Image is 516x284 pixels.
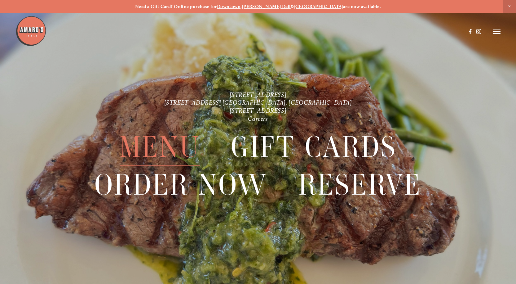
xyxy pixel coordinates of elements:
[248,115,268,122] a: Careers
[294,4,343,9] a: [GEOGRAPHIC_DATA]
[217,4,241,9] a: Downtown
[231,128,396,166] span: Gift Cards
[343,4,381,9] strong: are now available.
[231,128,396,165] a: Gift Cards
[298,166,421,203] a: Reserve
[95,166,267,203] a: Order Now
[164,99,352,106] a: [STREET_ADDRESS] [GEOGRAPHIC_DATA], [GEOGRAPHIC_DATA]
[15,16,46,47] img: Amaro's Table
[135,4,217,9] strong: Need a Gift Card? Online purchase for
[230,91,287,98] a: [STREET_ADDRESS]
[242,4,291,9] a: [PERSON_NAME] Dell
[240,4,242,9] strong: ,
[230,107,287,114] a: [STREET_ADDRESS]
[291,4,294,9] strong: &
[120,128,200,165] a: Menu
[120,128,200,166] span: Menu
